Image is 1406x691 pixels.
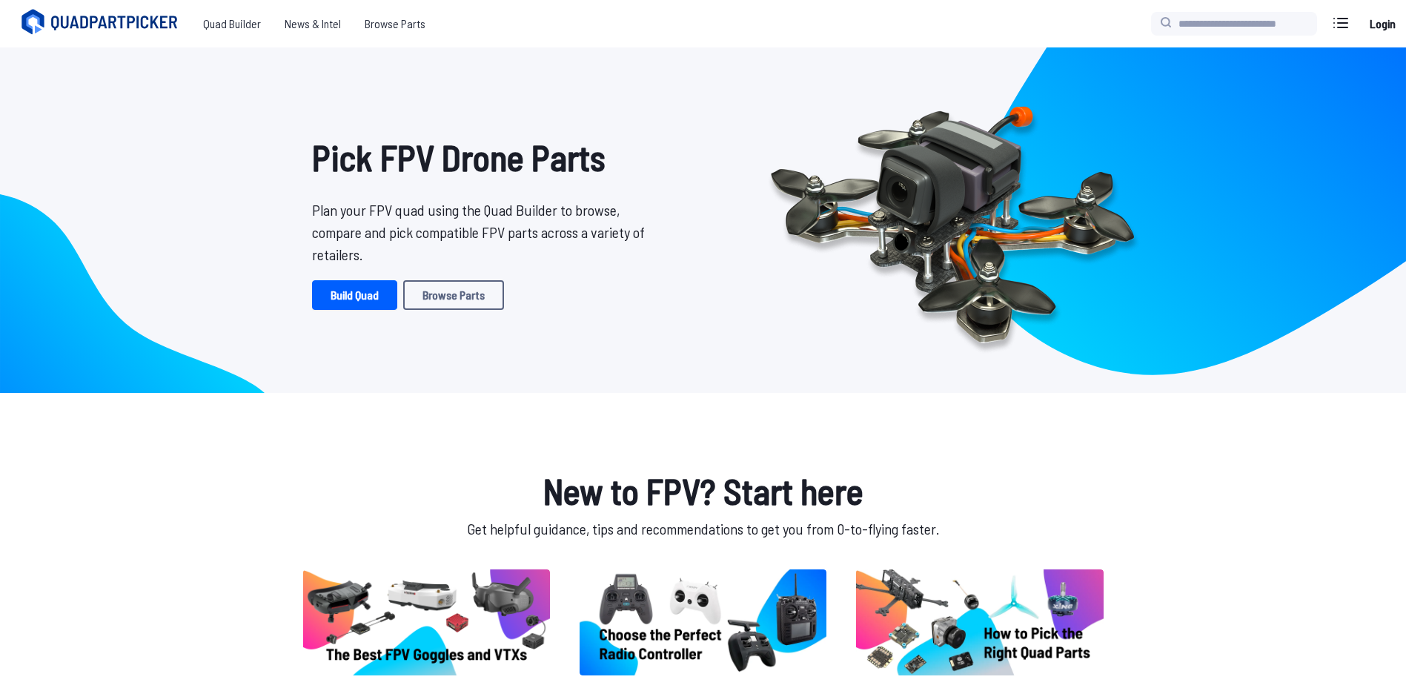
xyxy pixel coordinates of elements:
img: image of post [856,569,1103,675]
img: image of post [580,569,826,675]
p: Get helpful guidance, tips and recommendations to get you from 0-to-flying faster. [300,518,1107,540]
p: Plan your FPV quad using the Quad Builder to browse, compare and pick compatible FPV parts across... [312,199,656,265]
a: Quad Builder [191,9,273,39]
a: Login [1364,9,1400,39]
img: Quadcopter [739,72,1166,368]
h1: New to FPV? Start here [300,464,1107,518]
a: News & Intel [273,9,353,39]
h1: Pick FPV Drone Parts [312,130,656,184]
a: Build Quad [312,280,397,310]
a: Browse Parts [403,280,504,310]
a: Browse Parts [353,9,437,39]
img: image of post [303,569,550,675]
